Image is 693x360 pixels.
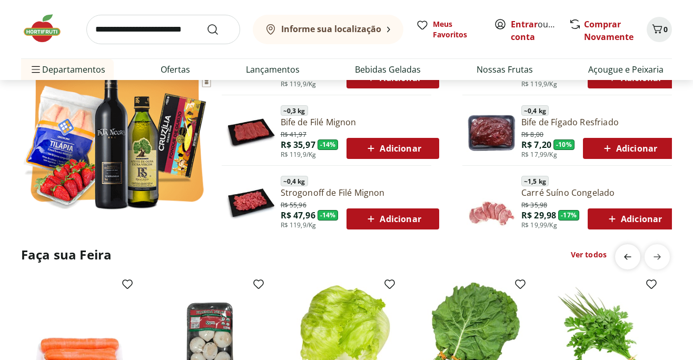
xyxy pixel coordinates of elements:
[584,18,633,43] a: Comprar Novamente
[521,80,557,88] span: R$ 119,9/Kg
[615,244,640,269] button: previous
[467,107,517,157] img: Bife de Fígado Resfriado
[246,63,300,76] a: Lançamentos
[281,221,316,229] span: R$ 119,9/Kg
[606,213,662,225] span: Adicionar
[226,177,276,228] img: Principal
[318,210,339,221] span: - 14 %
[21,13,74,44] img: Hortifruti
[588,208,680,229] button: Adicionar
[281,139,315,151] span: R$ 35,97
[511,18,538,30] a: Entrar
[226,107,276,157] img: Principal
[521,105,549,116] span: ~ 0,4 kg
[511,18,569,43] a: Criar conta
[416,19,481,40] a: Meus Favoritos
[161,63,190,76] a: Ofertas
[281,199,306,209] span: R$ 55,96
[206,23,232,36] button: Submit Search
[583,138,675,159] button: Adicionar
[281,105,308,116] span: ~ 0,3 kg
[521,151,557,159] span: R$ 17,99/Kg
[433,19,481,40] span: Meus Favoritos
[521,209,556,221] span: R$ 29,98
[645,244,670,269] button: next
[521,139,551,151] span: R$ 7,20
[553,139,575,150] span: - 10 %
[281,128,306,139] span: R$ 41,97
[647,17,672,42] button: Carrinho
[521,187,680,198] a: Carré Suíno Congelado
[588,63,664,76] a: Açougue e Peixaria
[21,246,112,263] h2: Faça sua Feira
[281,187,439,198] a: Strogonoff de Filé Mignon
[281,80,316,88] span: R$ 119,9/Kg
[521,199,547,209] span: R$ 35,98
[281,151,316,159] span: R$ 119,9/Kg
[511,18,558,43] span: ou
[601,142,657,155] span: Adicionar
[86,15,240,44] input: search
[355,63,421,76] a: Bebidas Geladas
[664,24,668,34] span: 0
[364,142,421,155] span: Adicionar
[521,116,675,128] a: Bife de Fígado Resfriado
[521,176,549,186] span: ~ 1,5 kg
[558,210,579,221] span: - 17 %
[281,23,381,35] b: Informe sua localização
[253,15,403,44] button: Informe sua localização
[467,177,517,228] img: Principal
[521,221,557,229] span: R$ 19,99/Kg
[346,208,439,229] button: Adicionar
[571,249,607,260] a: Ver todos
[281,209,315,221] span: R$ 47,96
[521,128,543,139] span: R$ 8,00
[477,63,533,76] a: Nossas Frutas
[281,176,308,186] span: ~ 0,4 kg
[364,213,421,225] span: Adicionar
[281,116,439,128] a: Bife de Filé Mignon
[318,139,339,150] span: - 14 %
[29,57,42,82] button: Menu
[29,57,105,82] span: Departamentos
[346,138,439,159] button: Adicionar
